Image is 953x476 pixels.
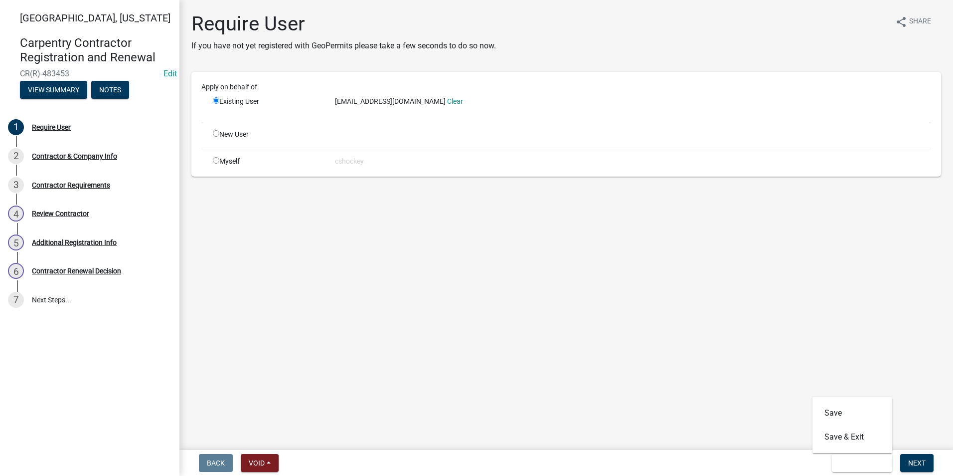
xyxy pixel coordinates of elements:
[20,69,159,78] span: CR(R)-483453
[20,86,87,94] wm-modal-confirm: Summary
[20,81,87,99] button: View Summary
[32,124,71,131] div: Require User
[909,16,931,28] span: Share
[91,86,129,94] wm-modal-confirm: Notes
[32,153,117,160] div: Contractor & Company Info
[20,36,171,65] h4: Carpentry Contractor Registration and Renewal
[191,40,496,52] p: If you have not yet registered with GeoPermits please take a few seconds to do so now.
[832,454,892,472] button: Save & Exit
[205,156,327,167] div: Myself
[32,210,89,217] div: Review Contractor
[32,182,110,189] div: Contractor Requirements
[8,235,24,250] div: 5
[207,459,225,467] span: Back
[241,454,279,472] button: Void
[447,97,463,105] a: Clear
[8,206,24,222] div: 4
[812,397,892,453] div: Save & Exit
[32,239,117,246] div: Additional Registration Info
[20,12,170,24] span: [GEOGRAPHIC_DATA], [US_STATE]
[812,401,892,425] button: Save
[335,97,446,105] span: [EMAIL_ADDRESS][DOMAIN_NAME]
[205,96,327,113] div: Existing User
[887,12,939,31] button: shareShare
[199,454,233,472] button: Back
[8,263,24,279] div: 6
[812,425,892,449] button: Save & Exit
[8,119,24,135] div: 1
[205,129,327,140] div: New User
[194,82,939,92] div: Apply on behalf of:
[191,12,496,36] h1: Require User
[840,459,878,467] span: Save & Exit
[8,177,24,193] div: 3
[8,292,24,308] div: 7
[895,16,907,28] i: share
[32,267,121,274] div: Contractor Renewal Decision
[8,148,24,164] div: 2
[249,459,265,467] span: Void
[163,69,177,78] wm-modal-confirm: Edit Application Number
[91,81,129,99] button: Notes
[900,454,934,472] button: Next
[908,459,926,467] span: Next
[163,69,177,78] a: Edit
